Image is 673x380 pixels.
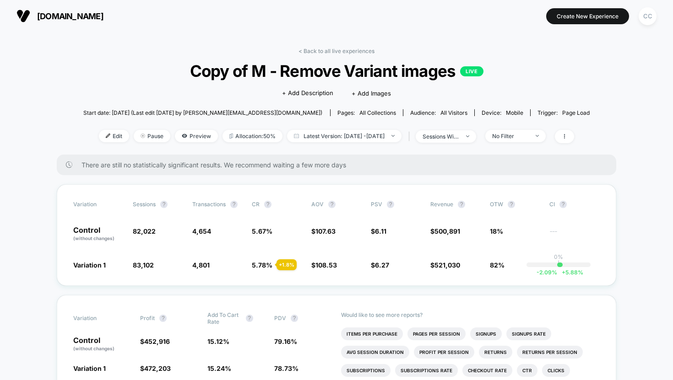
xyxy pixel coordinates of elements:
span: 452,916 [144,337,170,345]
span: Page Load [562,109,590,116]
span: 6.11 [375,227,386,235]
div: Trigger: [537,109,590,116]
span: -2.09 % [537,269,557,276]
span: PSV [371,201,382,208]
span: 18% [490,227,503,235]
span: (without changes) [73,346,114,351]
img: rebalance [229,134,233,139]
div: + 1.8 % [277,259,297,270]
span: 15.12 % [207,337,229,345]
div: No Filter [492,133,529,139]
span: Transactions [192,201,226,208]
p: Control [73,337,131,352]
button: Create New Experience [546,8,629,24]
div: sessions with impression [423,133,459,140]
span: OTW [490,201,540,208]
span: + [562,269,565,276]
p: LIVE [460,66,483,76]
span: 5.67 % [252,227,272,235]
img: Visually logo [16,9,30,23]
span: $ [371,227,386,235]
span: Revenue [430,201,453,208]
div: Audience: [410,109,467,116]
button: CC [636,7,659,26]
li: Returns [479,346,512,359]
span: Variation [73,201,124,208]
li: Returns Per Session [517,346,583,359]
span: 15.24 % [207,364,231,372]
span: Variation 1 [73,364,106,372]
button: ? [387,201,394,208]
span: Pause [134,130,170,142]
span: (without changes) [73,235,114,241]
span: Variation [73,311,124,325]
li: Subscriptions Rate [395,364,458,377]
li: Subscriptions [341,364,391,377]
p: Would like to see more reports? [341,311,600,318]
button: [DOMAIN_NAME] [14,9,106,23]
span: 83,102 [133,261,154,269]
span: 78.73 % [274,364,299,372]
span: [DOMAIN_NAME] [37,11,103,21]
span: 521,030 [434,261,460,269]
span: 500,891 [434,227,460,235]
li: Ctr [517,364,537,377]
span: Device: [474,109,530,116]
li: Signups Rate [506,327,551,340]
li: Avg Session Duration [341,346,409,359]
img: end [141,134,145,138]
span: $ [140,364,171,372]
span: $ [140,337,170,345]
span: Start date: [DATE] (Last edit [DATE] by [PERSON_NAME][EMAIL_ADDRESS][DOMAIN_NAME]) [83,109,322,116]
p: 0% [554,253,563,260]
div: CC [639,7,657,25]
span: Latest Version: [DATE] - [DATE] [287,130,402,142]
li: Items Per Purchase [341,327,403,340]
span: + Add Description [282,89,333,98]
button: ? [159,315,167,322]
span: $ [311,227,336,235]
span: 79.16 % [274,337,297,345]
span: Allocation: 50% [223,130,282,142]
img: end [466,135,469,137]
span: 4,801 [192,261,210,269]
span: 82% [490,261,505,269]
li: Pages Per Session [407,327,466,340]
span: AOV [311,201,324,208]
span: Copy of M - Remove Variant images [109,61,564,80]
img: end [391,135,395,137]
li: Profit Per Session [414,346,474,359]
span: Variation 1 [73,261,106,269]
img: calendar [294,134,299,138]
span: $ [430,227,460,235]
button: ? [264,201,271,208]
span: 107.63 [315,227,336,235]
button: ? [246,315,253,322]
span: 6.27 [375,261,389,269]
a: < Back to all live experiences [299,48,374,54]
span: $ [430,261,460,269]
span: CI [549,201,600,208]
span: 108.53 [315,261,337,269]
span: 82,022 [133,227,156,235]
span: All Visitors [440,109,467,116]
span: 4,654 [192,227,211,235]
span: all collections [359,109,396,116]
button: ? [508,201,515,208]
span: 472,203 [144,364,171,372]
li: Signups [470,327,502,340]
span: mobile [506,109,523,116]
button: ? [160,201,168,208]
button: ? [328,201,336,208]
li: Clicks [542,364,570,377]
button: ? [559,201,567,208]
span: Edit [99,130,129,142]
li: Checkout Rate [462,364,512,377]
span: PDV [274,315,286,321]
span: Sessions [133,201,156,208]
button: ? [291,315,298,322]
span: Preview [175,130,218,142]
img: end [536,135,539,137]
img: edit [106,134,110,138]
button: ? [458,201,465,208]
